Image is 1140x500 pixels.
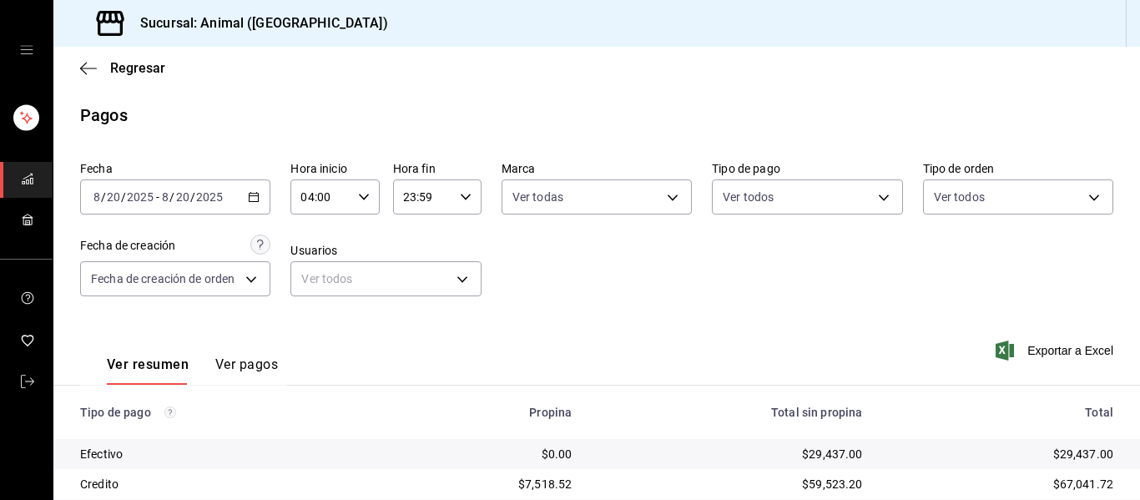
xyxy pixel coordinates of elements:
[393,163,482,174] label: Hora fin
[723,189,774,205] span: Ver todos
[107,356,189,385] button: Ver resumen
[156,190,159,204] span: -
[169,190,174,204] span: /
[106,190,121,204] input: --
[161,190,169,204] input: --
[80,476,374,492] div: Credito
[401,446,572,462] div: $0.00
[127,13,388,33] h3: Sucursal: Animal ([GEOGRAPHIC_DATA])
[890,406,1113,419] div: Total
[80,446,374,462] div: Efectivo
[290,261,481,296] div: Ver todos
[923,163,1113,174] label: Tipo de orden
[502,163,692,174] label: Marca
[80,237,175,255] div: Fecha de creación
[80,406,374,419] div: Tipo de pago
[290,245,481,256] label: Usuarios
[598,476,862,492] div: $59,523.20
[175,190,190,204] input: --
[20,43,33,57] button: open drawer
[215,356,278,385] button: Ver pagos
[80,163,270,174] label: Fecha
[80,60,165,76] button: Regresar
[890,446,1113,462] div: $29,437.00
[712,163,902,174] label: Tipo de pago
[80,103,128,128] div: Pagos
[290,163,379,174] label: Hora inicio
[110,60,165,76] span: Regresar
[93,190,101,204] input: --
[195,190,224,204] input: ----
[401,406,572,419] div: Propina
[164,407,176,418] svg: Los pagos realizados con Pay y otras terminales son montos brutos.
[598,406,862,419] div: Total sin propina
[999,341,1113,361] button: Exportar a Excel
[401,476,572,492] div: $7,518.52
[890,476,1113,492] div: $67,041.72
[190,190,195,204] span: /
[121,190,126,204] span: /
[91,270,235,287] span: Fecha de creación de orden
[101,190,106,204] span: /
[934,189,985,205] span: Ver todos
[107,356,278,385] div: navigation tabs
[126,190,154,204] input: ----
[512,189,563,205] span: Ver todas
[598,446,862,462] div: $29,437.00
